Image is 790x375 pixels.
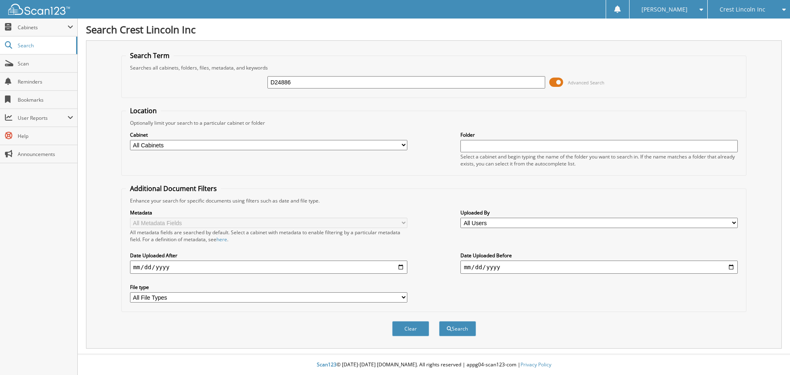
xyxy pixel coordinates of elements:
label: Uploaded By [460,209,738,216]
span: Reminders [18,78,73,85]
label: File type [130,284,407,291]
div: Optionally limit your search to a particular cabinet or folder [126,119,742,126]
span: Scan123 [317,361,337,368]
button: Clear [392,321,429,336]
span: Cabinets [18,24,67,31]
label: Folder [460,131,738,138]
span: Bookmarks [18,96,73,103]
div: All metadata fields are searched by default. Select a cabinet with metadata to enable filtering b... [130,229,407,243]
img: scan123-logo-white.svg [8,4,70,15]
input: end [460,261,738,274]
div: © [DATE]-[DATE] [DOMAIN_NAME]. All rights reserved | appg04-scan123-com | [78,355,790,375]
legend: Location [126,106,161,115]
label: Cabinet [130,131,407,138]
div: Enhance your search for specific documents using filters such as date and file type. [126,197,742,204]
legend: Additional Document Filters [126,184,221,193]
span: Announcements [18,151,73,158]
legend: Search Term [126,51,174,60]
span: [PERSON_NAME] [641,7,688,12]
a: here [216,236,227,243]
span: Crest Lincoln Inc [720,7,765,12]
div: Searches all cabinets, folders, files, metadata, and keywords [126,64,742,71]
button: Search [439,321,476,336]
span: Search [18,42,72,49]
input: start [130,261,407,274]
label: Metadata [130,209,407,216]
label: Date Uploaded After [130,252,407,259]
span: Help [18,133,73,140]
div: Select a cabinet and begin typing the name of the folder you want to search in. If the name match... [460,153,738,167]
label: Date Uploaded Before [460,252,738,259]
span: Advanced Search [568,79,604,86]
span: Scan [18,60,73,67]
h1: Search Crest Lincoln Inc [86,23,782,36]
span: User Reports [18,114,67,121]
a: Privacy Policy [520,361,551,368]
